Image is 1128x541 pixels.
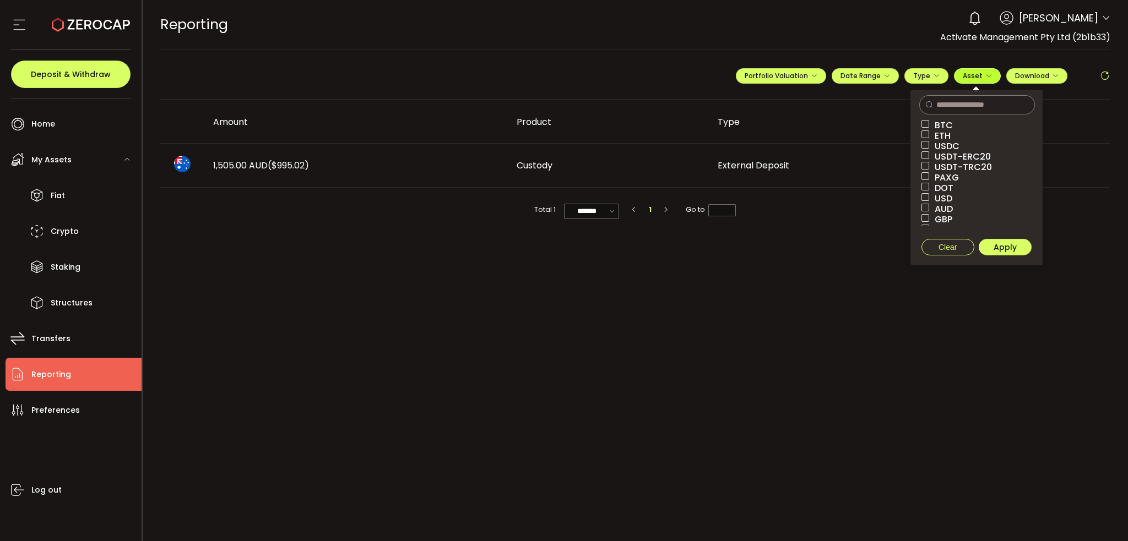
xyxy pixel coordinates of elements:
span: Crypto [51,223,79,239]
span: PAXG [929,172,959,183]
span: Preferences [31,402,80,418]
li: 1 [644,204,656,216]
div: [DATE] 03:57:44 [910,159,1111,172]
span: My Assets [31,152,72,168]
span: AUD [929,204,953,214]
span: Log out [31,482,62,498]
button: Portfolio Valuation [736,68,826,84]
span: Total 1 [534,204,556,216]
button: Type [904,68,948,84]
span: Go to [686,204,736,216]
span: 1,505.00 AUD [213,159,309,172]
span: Activate Management Pty Ltd (2b1b33) [940,31,1110,43]
span: USD [929,193,952,204]
button: Deposit & Withdraw [11,61,131,88]
span: EUR [929,225,951,235]
span: Asset [963,71,983,80]
span: DOT [929,183,953,193]
span: Reporting [160,15,228,34]
span: Transfers [31,331,70,347]
div: Type [709,116,910,128]
button: Date Range [832,68,899,84]
span: Download [1015,71,1059,80]
span: GBP [929,214,952,225]
span: Home [31,116,55,132]
span: USDT-ERC20 [929,151,991,162]
span: Custody [517,159,552,172]
span: Deposit & Withdraw [31,70,111,78]
span: Portfolio Valuation [745,71,817,80]
span: Reporting [31,367,71,382]
button: Apply [979,239,1032,255]
span: ETH [929,130,951,141]
span: Clear [939,243,957,252]
div: Created At [910,112,1111,131]
button: Asset [954,68,1001,84]
span: Apply [994,242,1017,253]
span: External Deposit [718,159,789,172]
div: Amount [204,116,508,128]
span: [PERSON_NAME] [1019,10,1098,25]
span: Structures [51,295,93,311]
span: Staking [51,259,80,275]
div: Product [508,116,709,128]
span: Type [913,71,940,80]
button: Download [1006,68,1067,84]
span: Fiat [51,188,65,204]
span: BTC [929,120,953,130]
span: USDC [929,141,959,151]
button: Clear [921,239,974,255]
iframe: Chat Widget [1073,488,1128,541]
span: Date Range [840,71,890,80]
span: USDT-TRC20 [929,162,992,172]
span: ($995.02) [268,159,309,172]
img: aud_portfolio.svg [174,156,191,172]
